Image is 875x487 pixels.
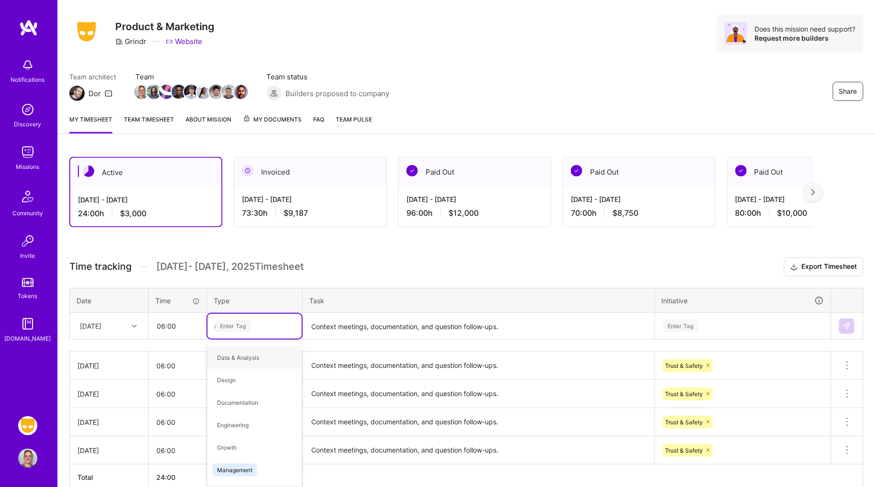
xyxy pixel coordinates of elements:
div: Grindr [115,36,146,46]
div: Paid Out [399,157,551,187]
span: Trust & Safety [666,447,703,454]
div: Time [155,296,200,306]
div: Enter Tag [663,319,699,333]
img: Team Member Avatar [184,85,198,99]
a: Team Member Avatar [173,84,185,100]
i: icon Mail [105,89,112,97]
a: Team Pulse [336,114,372,133]
a: Team Member Avatar [222,84,235,100]
span: Growth [212,441,241,454]
a: Team Member Avatar [185,84,197,100]
img: Paid Out [735,165,747,177]
textarea: Context meetings, documentation, and question follow-ups. [304,437,654,464]
th: Type [207,288,303,313]
span: Time tracking [69,261,131,273]
div: [DATE] [77,445,141,455]
a: My timesheet [69,114,112,133]
img: Team Architect [69,86,85,101]
img: tokens [22,278,33,287]
input: HH:MM [149,313,206,339]
img: Paid Out [406,165,418,177]
span: Builders proposed to company [285,89,389,99]
textarea: Context meetings, documentation, and question follow-ups. [304,381,654,407]
span: [DATE] - [DATE] , 2025 Timesheet [156,261,304,273]
div: Invoiced [234,157,386,187]
div: 96:00 h [406,208,543,218]
span: Share [839,87,857,96]
div: Missions [16,162,40,172]
img: Avatar [724,22,747,45]
span: My Documents [243,114,302,125]
img: Paid Out [571,165,582,177]
div: Initiative [662,295,824,306]
a: FAQ [313,114,324,133]
span: $9,187 [284,208,308,218]
img: right [811,189,815,196]
input: HH:MM [149,410,207,435]
div: [DOMAIN_NAME] [5,333,51,343]
div: [DATE] [77,389,141,399]
div: [DATE] [80,321,101,331]
i: icon Download [790,262,798,272]
a: User Avatar [16,449,40,468]
img: Invite [18,232,37,251]
img: Team Member Avatar [159,85,174,99]
img: Team Member Avatar [197,85,211,99]
div: Enter Tag [215,319,251,333]
span: Trust & Safety [666,362,703,369]
a: Team Member Avatar [197,84,210,100]
img: Active [83,166,94,177]
div: [DATE] - [DATE] [406,194,543,204]
span: Team Pulse [336,116,372,123]
h3: Product & Marketing [115,21,214,33]
div: 24:00 h [78,209,214,219]
span: Trust & Safety [666,390,703,398]
th: Task [303,288,655,313]
a: Website [165,36,202,46]
a: Team Member Avatar [135,84,148,100]
div: 70:00 h [571,208,708,218]
i: icon CompanyGray [115,38,123,45]
input: HH:MM [149,438,207,463]
textarea: Context meetings, documentation, and question follow-ups. [304,409,654,435]
span: Team [135,72,247,82]
div: [DATE] [77,361,141,371]
img: Team Member Avatar [147,85,161,99]
div: Tokens [18,291,38,301]
img: discovery [18,100,37,119]
img: Builders proposed to company [266,86,282,101]
img: Community [16,185,39,208]
img: Team Member Avatar [134,85,149,99]
span: $8,750 [612,208,638,218]
input: HH:MM [149,353,207,378]
a: Team Member Avatar [148,84,160,100]
input: HH:MM [149,381,207,407]
img: Team Member Avatar [172,85,186,99]
a: Team Member Avatar [235,84,247,100]
a: Team timesheet [124,114,174,133]
span: Design [212,374,241,387]
span: Documentation [212,396,263,409]
div: Invite [21,251,35,261]
img: Invoiced [242,165,253,177]
img: logo [19,19,38,36]
span: Team status [266,72,389,82]
img: User Avatar [18,449,37,468]
img: Company Logo [69,19,104,44]
th: Date [70,288,149,313]
img: Grindr: Product & Marketing [18,416,37,435]
div: [DATE] - [DATE] [571,194,708,204]
img: bell [18,55,37,75]
div: Community [12,208,43,218]
div: [DATE] - [DATE] [242,194,379,204]
div: 73:30 h [242,208,379,218]
div: [DATE] - [DATE] [78,195,214,205]
div: [DATE] - [DATE] [735,194,872,204]
span: $10,000 [777,208,808,218]
img: guide book [18,314,37,333]
div: [DATE] [77,417,141,427]
div: Does this mission need support? [755,24,856,33]
span: Data & Analysis [212,351,264,364]
div: Discovery [14,119,42,129]
span: $3,000 [120,209,146,219]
